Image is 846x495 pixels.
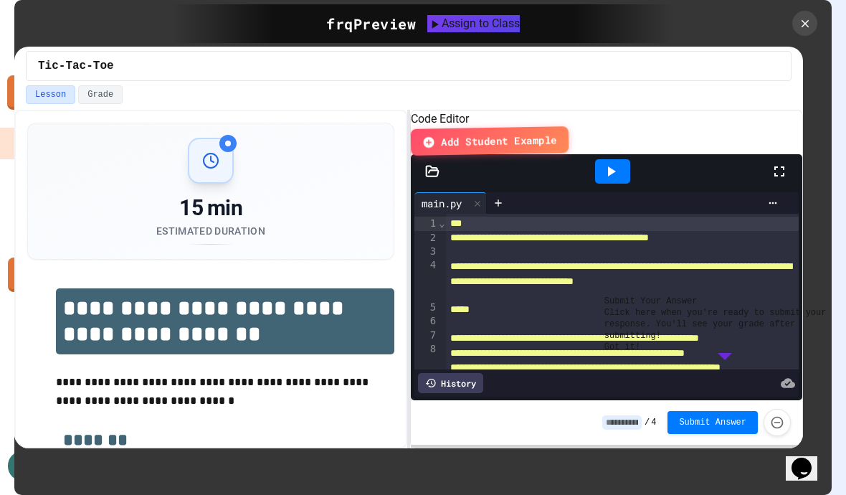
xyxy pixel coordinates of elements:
[414,342,438,370] div: 8
[414,258,438,301] div: 4
[441,132,557,149] span: Add Student Example
[679,417,746,428] span: Submit Answer
[414,231,438,245] div: 2
[414,217,438,231] div: 1
[326,13,416,34] div: frq Preview
[645,417,650,428] span: /
[604,307,846,341] p: Click here when you're ready to submit your response. You'll see your grade after submitting!
[604,296,846,307] h6: Submit Your Answer
[418,373,483,393] div: History
[414,329,438,342] div: 7
[411,126,569,156] button: Add Student Example
[411,110,802,128] h6: Code Editor
[414,245,438,258] div: 3
[414,192,487,214] div: main.py
[427,15,520,32] button: Assign to Class
[764,409,791,436] button: Force resubmission of student's answer (Admin only)
[26,85,75,104] button: Lesson
[786,438,832,481] iframe: chat widget
[156,195,265,221] div: 15 min
[667,411,758,434] button: Submit Answer
[414,196,469,211] div: main.py
[438,217,445,229] span: Fold line
[604,341,640,353] button: Got it!
[78,85,123,104] button: Grade
[38,57,114,75] span: Tic-Tac-Toe
[651,417,656,428] span: 4
[156,224,265,238] div: Estimated Duration
[414,314,438,329] div: 6
[414,301,438,314] div: 5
